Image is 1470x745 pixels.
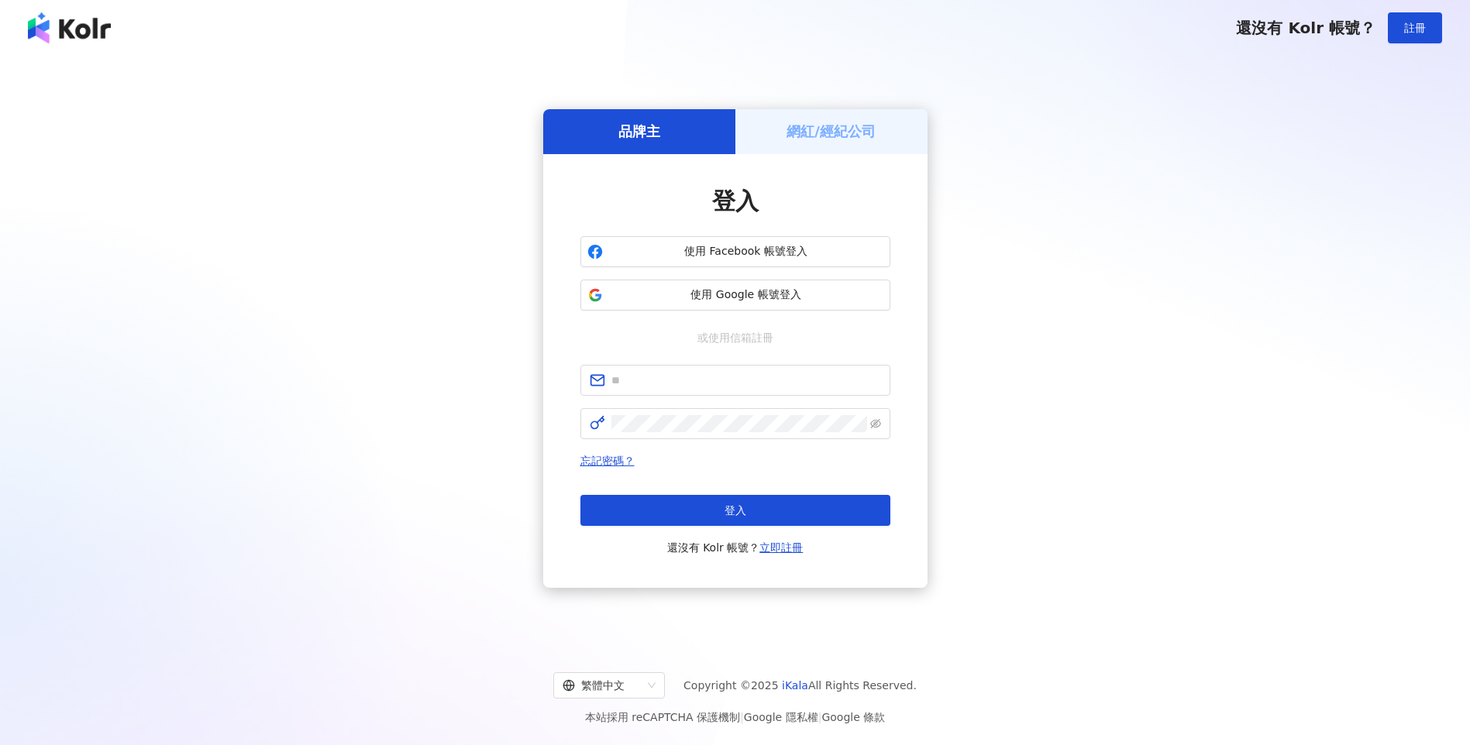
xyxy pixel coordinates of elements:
span: 登入 [712,187,759,215]
button: 使用 Google 帳號登入 [580,280,890,311]
span: eye-invisible [870,418,881,429]
span: Copyright © 2025 All Rights Reserved. [683,676,917,695]
a: Google 條款 [821,711,885,723]
span: 還沒有 Kolr 帳號？ [667,538,804,557]
div: 繁體中文 [563,673,642,698]
h5: 網紅/經紀公司 [787,122,876,141]
button: 登入 [580,495,890,526]
a: Google 隱私權 [744,711,818,723]
span: | [818,711,822,723]
span: 註冊 [1404,22,1426,34]
span: 或使用信箱註冊 [687,329,784,346]
span: 本站採用 reCAPTCHA 保護機制 [585,708,885,726]
a: 立即註冊 [759,541,803,554]
span: 使用 Facebook 帳號登入 [609,244,883,259]
a: iKala [782,679,808,692]
span: | [740,711,744,723]
span: 使用 Google 帳號登入 [609,287,883,303]
h5: 品牌主 [618,122,660,141]
span: 登入 [725,504,746,517]
span: 還沒有 Kolr 帳號？ [1236,19,1375,37]
button: 註冊 [1388,12,1442,43]
img: logo [28,12,111,43]
button: 使用 Facebook 帳號登入 [580,236,890,267]
a: 忘記密碼？ [580,455,635,467]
